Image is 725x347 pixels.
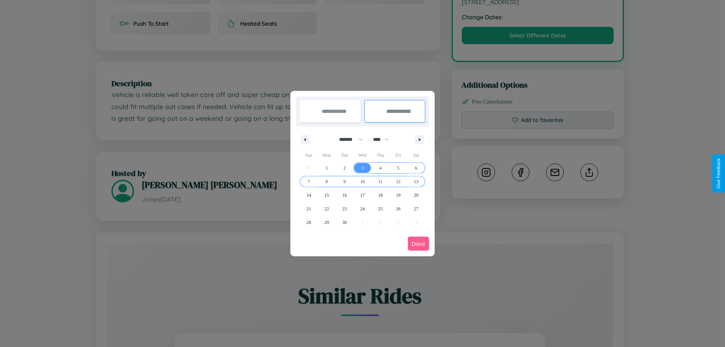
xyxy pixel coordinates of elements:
[396,202,401,216] span: 26
[325,161,328,175] span: 1
[378,202,383,216] span: 25
[342,216,347,229] span: 30
[397,161,400,175] span: 5
[415,161,417,175] span: 6
[396,188,401,202] span: 19
[353,149,371,161] span: Wed
[300,216,318,229] button: 28
[300,175,318,188] button: 7
[414,175,418,188] span: 13
[360,175,365,188] span: 10
[342,188,347,202] span: 16
[318,202,335,216] button: 22
[318,161,335,175] button: 1
[716,158,721,189] div: Give Feedback
[372,175,389,188] button: 11
[389,161,407,175] button: 5
[336,161,353,175] button: 2
[318,175,335,188] button: 8
[407,175,425,188] button: 13
[361,161,364,175] span: 3
[389,149,407,161] span: Fri
[407,202,425,216] button: 27
[324,188,329,202] span: 15
[307,188,311,202] span: 14
[407,188,425,202] button: 20
[396,175,401,188] span: 12
[353,202,371,216] button: 24
[353,161,371,175] button: 3
[360,188,365,202] span: 17
[379,161,381,175] span: 4
[378,188,383,202] span: 18
[336,202,353,216] button: 23
[318,188,335,202] button: 15
[300,202,318,216] button: 21
[372,161,389,175] button: 4
[414,188,418,202] span: 20
[389,175,407,188] button: 12
[407,149,425,161] span: Sat
[344,161,346,175] span: 2
[300,149,318,161] span: Sun
[300,188,318,202] button: 14
[372,149,389,161] span: Thu
[336,149,353,161] span: Tue
[325,175,328,188] span: 8
[389,188,407,202] button: 19
[372,188,389,202] button: 18
[342,202,347,216] span: 23
[336,216,353,229] button: 30
[308,175,310,188] span: 7
[408,237,429,251] button: Done
[324,202,329,216] span: 22
[414,202,418,216] span: 27
[353,188,371,202] button: 17
[407,161,425,175] button: 6
[318,149,335,161] span: Mon
[360,202,365,216] span: 24
[324,216,329,229] span: 29
[318,216,335,229] button: 29
[336,175,353,188] button: 9
[353,175,371,188] button: 10
[378,175,383,188] span: 11
[307,216,311,229] span: 28
[372,202,389,216] button: 25
[344,175,346,188] span: 9
[336,188,353,202] button: 16
[389,202,407,216] button: 26
[307,202,311,216] span: 21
